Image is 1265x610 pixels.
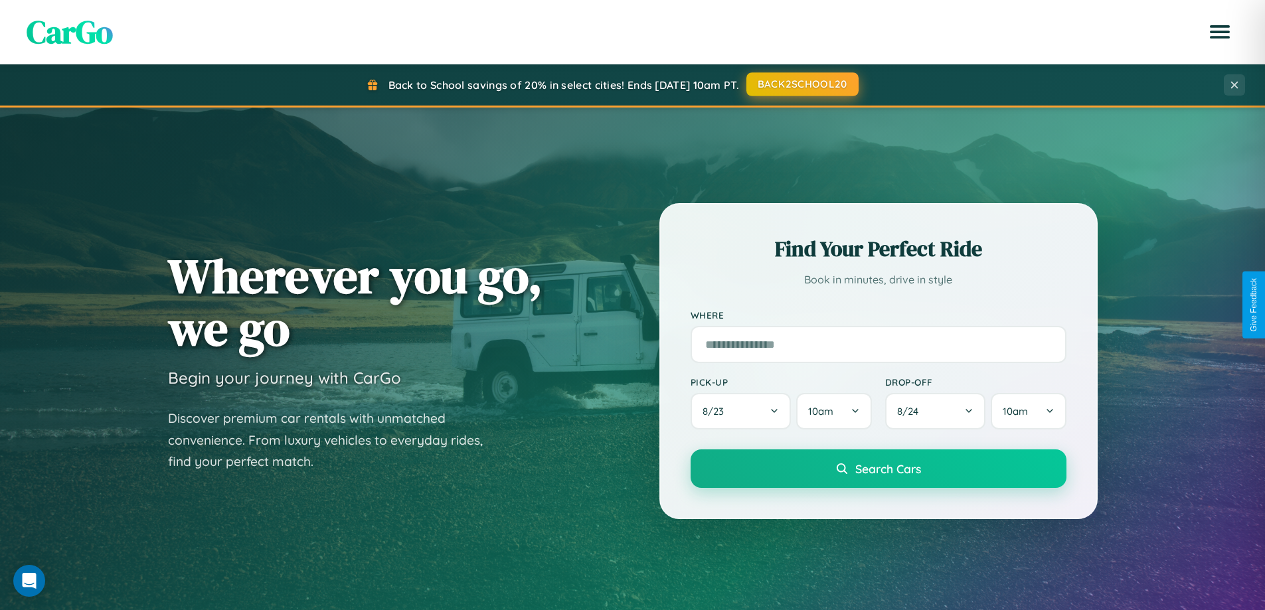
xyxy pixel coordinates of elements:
h3: Begin your journey with CarGo [168,368,401,388]
button: 8/24 [885,393,986,429]
span: 10am [808,405,833,418]
div: Give Feedback [1249,278,1258,332]
h2: Find Your Perfect Ride [691,234,1066,264]
button: BACK2SCHOOL20 [746,72,859,96]
span: 8 / 24 [897,405,925,418]
span: 10am [1003,405,1028,418]
button: Search Cars [691,449,1066,488]
p: Discover premium car rentals with unmatched convenience. From luxury vehicles to everyday rides, ... [168,408,500,473]
label: Drop-off [885,376,1066,388]
div: Open Intercom Messenger [13,565,45,597]
label: Where [691,309,1066,321]
label: Pick-up [691,376,872,388]
span: 8 / 23 [703,405,730,418]
span: Search Cars [855,461,921,476]
button: Open menu [1201,13,1238,50]
span: CarGo [27,10,113,54]
h1: Wherever you go, we go [168,250,543,354]
button: 8/23 [691,393,792,429]
p: Book in minutes, drive in style [691,270,1066,289]
span: Back to School savings of 20% in select cities! Ends [DATE] 10am PT. [388,78,739,92]
button: 10am [796,393,871,429]
button: 10am [991,393,1066,429]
